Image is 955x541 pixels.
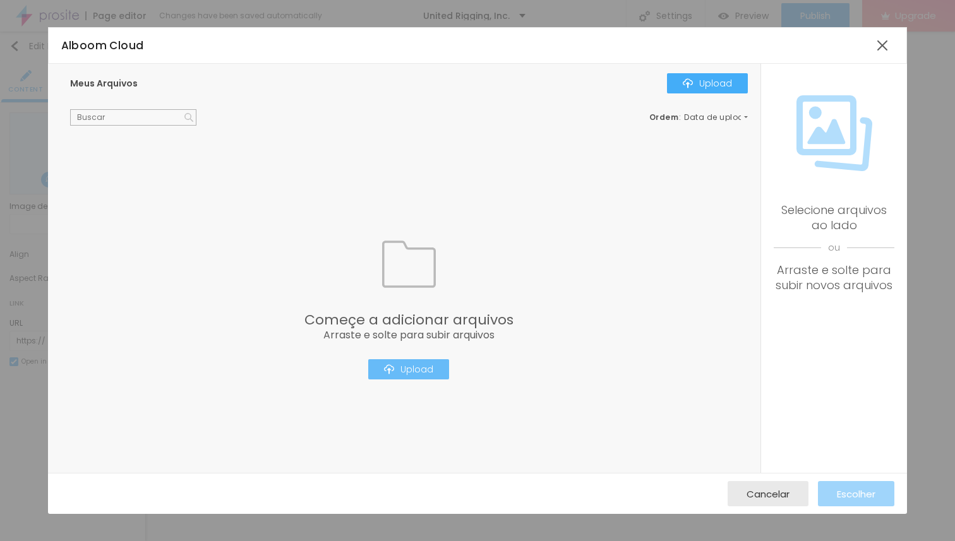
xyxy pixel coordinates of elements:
div: Selecione arquivos ao lado Arraste e solte para subir novos arquivos [774,203,894,293]
div: Upload [683,78,732,88]
span: Ordem [649,112,679,122]
img: Icone [382,237,436,291]
img: Icone [384,364,394,374]
div: Upload [384,364,433,374]
button: IconeUpload [667,73,748,93]
div: : [649,114,748,121]
span: Data de upload [684,114,750,121]
button: Cancelar [728,481,808,506]
button: Escolher [818,481,894,506]
span: ou [774,233,894,263]
img: Icone [683,78,693,88]
img: Icone [796,95,872,171]
span: Arraste e solte para subir arquivos [304,330,514,340]
button: IconeUpload [368,359,449,379]
span: Escolher [837,489,875,499]
span: Alboom Cloud [61,38,144,53]
img: Icone [184,113,193,122]
input: Buscar [70,109,196,126]
span: Cancelar [747,489,790,499]
span: Meus Arquivos [70,77,138,90]
span: Começe a adicionar arquivos [304,313,514,327]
